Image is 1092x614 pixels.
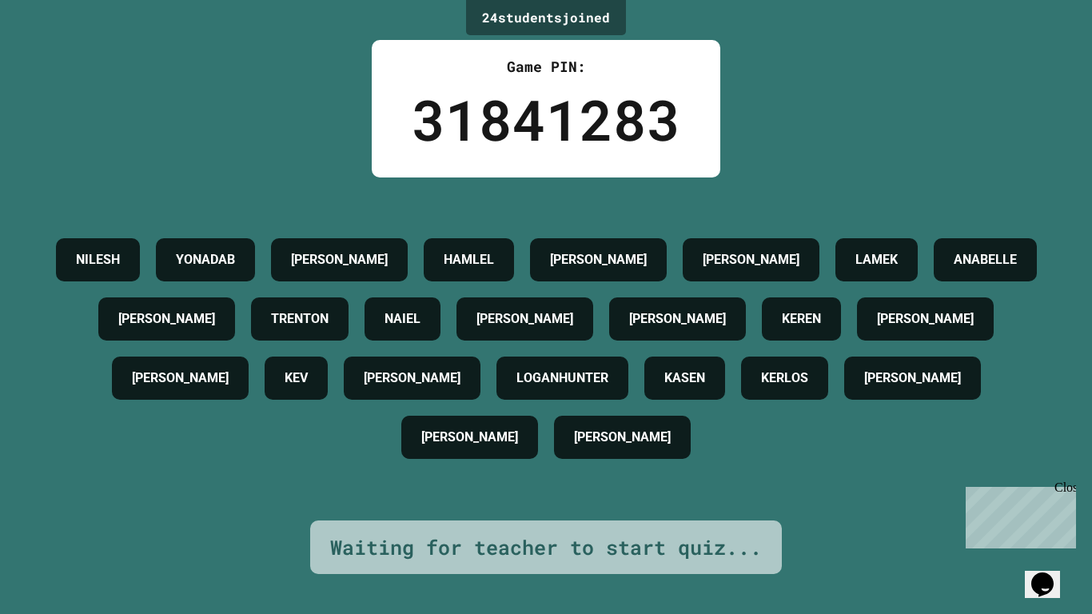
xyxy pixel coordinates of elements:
[271,309,329,329] h4: TRENTON
[421,428,518,447] h4: [PERSON_NAME]
[782,309,821,329] h4: KEREN
[444,250,494,269] h4: HAMLEL
[877,309,974,329] h4: [PERSON_NAME]
[118,309,215,329] h4: [PERSON_NAME]
[550,250,647,269] h4: [PERSON_NAME]
[959,480,1076,548] iframe: chat widget
[330,532,762,563] div: Waiting for teacher to start quiz...
[385,309,420,329] h4: NAIEL
[412,56,680,78] div: Game PIN:
[364,369,460,388] h4: [PERSON_NAME]
[864,369,961,388] h4: [PERSON_NAME]
[664,369,705,388] h4: KASEN
[291,250,388,269] h4: [PERSON_NAME]
[412,78,680,161] div: 31841283
[285,369,308,388] h4: KEV
[629,309,726,329] h4: [PERSON_NAME]
[132,369,229,388] h4: [PERSON_NAME]
[703,250,799,269] h4: [PERSON_NAME]
[855,250,898,269] h4: LAMEK
[954,250,1017,269] h4: ANABELLE
[76,250,120,269] h4: NILESH
[176,250,235,269] h4: YONADAB
[1025,550,1076,598] iframe: chat widget
[761,369,808,388] h4: KERLOS
[574,428,671,447] h4: [PERSON_NAME]
[516,369,608,388] h4: LOGANHUNTER
[6,6,110,102] div: Chat with us now!Close
[476,309,573,329] h4: [PERSON_NAME]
